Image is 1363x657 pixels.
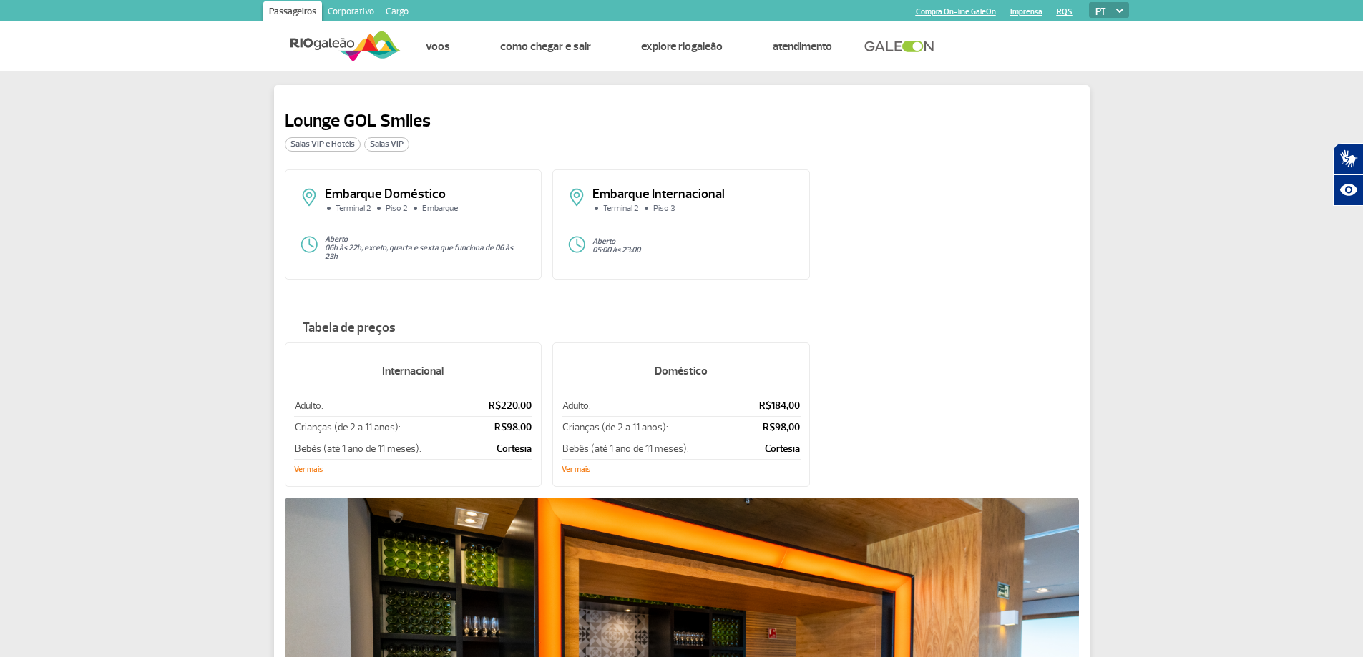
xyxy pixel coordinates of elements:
p: R$98,00 [743,420,801,434]
p: R$220,00 [472,399,532,413]
button: Ver mais [294,465,323,474]
a: Voos [426,39,450,54]
button: Abrir recursos assistivos. [1333,174,1363,206]
p: R$184,00 [743,399,801,413]
p: Adulto: [562,399,741,413]
span: Salas VIP e Hotéis [285,137,361,152]
li: Embarque [411,204,461,213]
h5: Internacional [294,352,533,390]
p: Embarque Doméstico [325,188,527,201]
a: Explore RIOgaleão [641,39,723,54]
a: Corporativo [322,1,380,24]
p: Embarque Internacional [592,188,795,201]
p: Cortesia [743,442,801,455]
a: Cargo [380,1,414,24]
li: Terminal 2 [325,204,375,213]
p: R$98,00 [472,420,532,434]
p: Bebês (até 1 ano de 11 meses): [562,442,741,455]
li: Terminal 2 [592,204,643,213]
strong: Aberto [592,237,615,246]
h2: Lounge GOL Smiles [285,110,431,132]
p: 05:00 às 23:00 [592,246,795,255]
button: Ver mais [562,465,590,474]
button: Abrir tradutor de língua de sinais. [1333,143,1363,174]
a: RQS [1057,7,1073,16]
li: Piso 2 [375,204,411,213]
a: Imprensa [1010,7,1042,16]
li: Piso 3 [643,204,679,213]
h4: Tabela de preços [285,321,1079,335]
p: 06h às 22h, exceto, quarta e sexta que funciona de 06 às 23h [325,244,527,261]
p: Bebês (até 1 ano de 11 meses): [295,442,471,455]
p: Crianças (de 2 a 11 anos): [562,420,741,434]
a: Passageiros [263,1,322,24]
h5: Doméstico [562,352,801,390]
a: Como chegar e sair [500,39,591,54]
p: Adulto: [295,399,471,413]
p: Cortesia [472,442,532,455]
strong: Aberto [325,234,348,244]
a: Compra On-line GaleOn [916,7,996,16]
p: Crianças (de 2 a 11 anos): [295,420,471,434]
div: Plugin de acessibilidade da Hand Talk. [1333,143,1363,206]
a: Atendimento [773,39,832,54]
span: Salas VIP [364,137,409,152]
